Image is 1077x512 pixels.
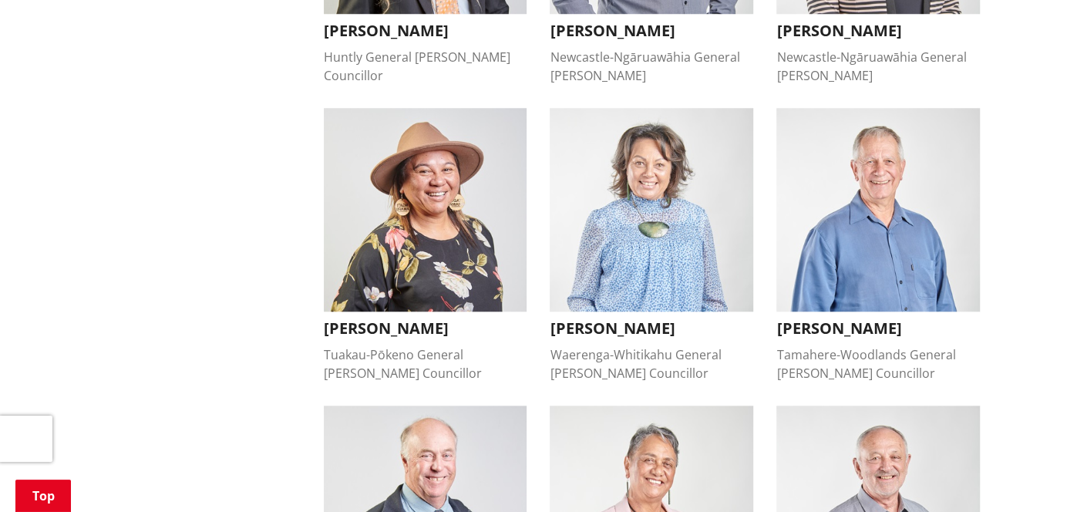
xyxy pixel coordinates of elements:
[776,22,980,40] h3: [PERSON_NAME]
[776,345,980,382] div: Tamahere-Woodlands General [PERSON_NAME] Councillor
[324,108,527,382] button: Kandi Ngataki [PERSON_NAME] Tuakau-Pōkeno General [PERSON_NAME] Councillor
[1006,447,1062,503] iframe: Messenger Launcher
[550,22,753,40] h3: [PERSON_NAME]
[550,319,753,338] h3: [PERSON_NAME]
[550,108,753,312] img: Marlene Raumati
[550,48,753,85] div: Newcastle-Ngāruawāhia General [PERSON_NAME]
[776,48,980,85] div: Newcastle-Ngāruawāhia General [PERSON_NAME]
[776,108,980,312] img: Mike Keir
[550,108,753,382] button: Marlene Raumati [PERSON_NAME] Waerenga-Whitikahu General [PERSON_NAME] Councillor
[776,319,980,338] h3: [PERSON_NAME]
[324,319,527,338] h3: [PERSON_NAME]
[776,108,980,382] button: Mike Keir [PERSON_NAME] Tamahere-Woodlands General [PERSON_NAME] Councillor
[324,48,527,85] div: Huntly General [PERSON_NAME] Councillor
[324,22,527,40] h3: [PERSON_NAME]
[324,345,527,382] div: Tuakau-Pōkeno General [PERSON_NAME] Councillor
[324,108,527,312] img: Kandi Ngataki
[15,480,71,512] a: Top
[550,345,753,382] div: Waerenga-Whitikahu General [PERSON_NAME] Councillor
